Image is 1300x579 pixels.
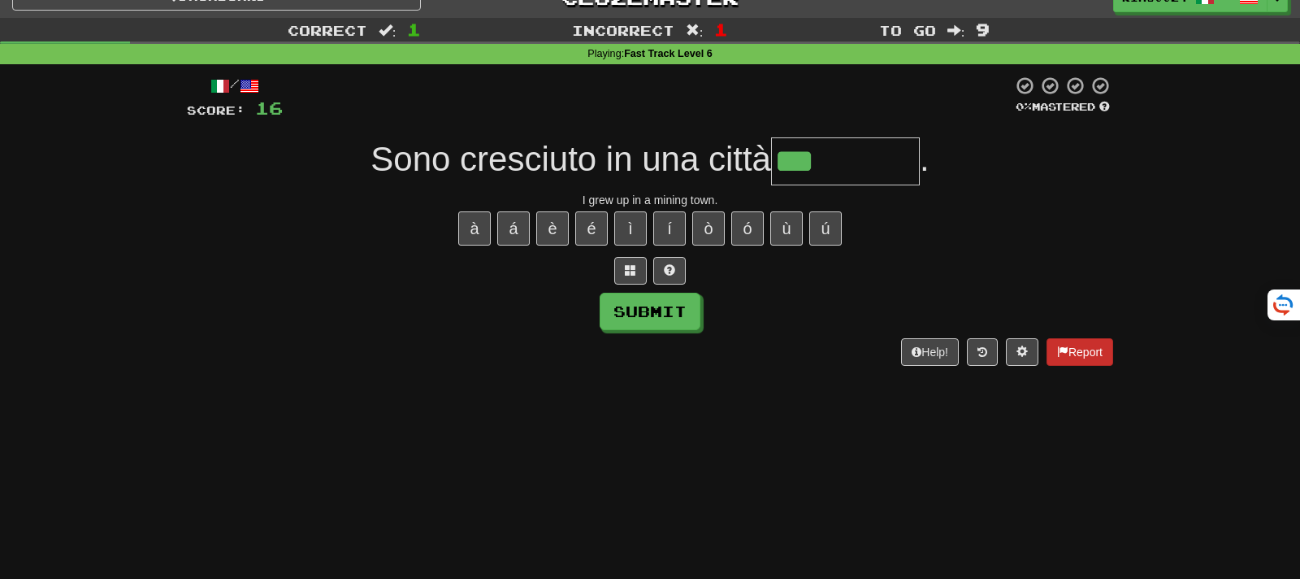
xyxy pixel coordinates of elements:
span: Correct [288,22,367,38]
button: Switch sentence to multiple choice alt+p [614,257,647,285]
span: Incorrect [572,22,674,38]
div: Mastered [1012,100,1113,115]
button: Single letter hint - you only get 1 per sentence and score half the points! alt+h [653,257,686,285]
span: : [686,24,704,37]
span: 0 % [1016,100,1032,113]
strong: Fast Track Level 6 [624,48,713,59]
button: ú [809,211,842,246]
button: é [575,211,608,246]
button: á [497,211,530,246]
button: Round history (alt+y) [967,338,998,366]
span: Sono cresciuto in una città [370,140,771,178]
button: ò [692,211,725,246]
span: 9 [976,20,990,39]
span: : [947,24,965,37]
div: I grew up in a mining town. [187,192,1113,208]
button: Help! [901,338,959,366]
button: Report [1046,338,1113,366]
span: : [379,24,396,37]
button: Submit [600,293,700,330]
div: / [187,76,283,96]
button: ì [614,211,647,246]
span: 1 [407,20,421,39]
button: à [458,211,491,246]
button: è [536,211,569,246]
span: . [920,140,929,178]
button: ù [770,211,803,246]
span: To go [879,22,936,38]
span: Score: [187,103,245,117]
button: í [653,211,686,246]
span: 16 [255,98,283,118]
span: 1 [714,20,728,39]
button: ó [731,211,764,246]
